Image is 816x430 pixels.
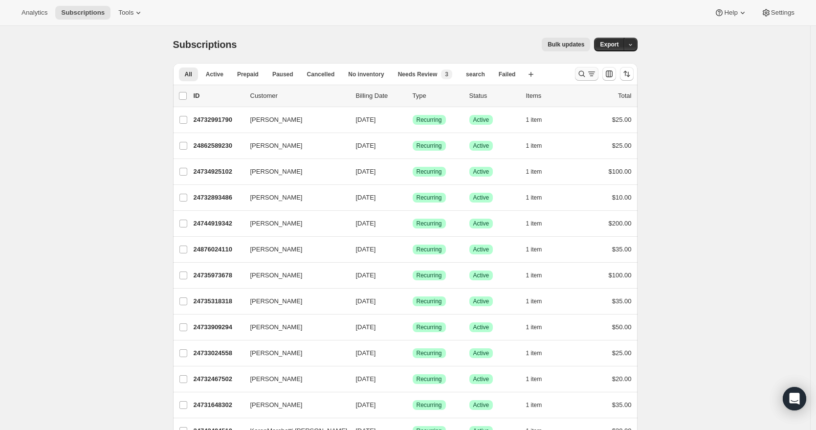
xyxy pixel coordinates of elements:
span: Recurring [417,349,442,357]
span: $25.00 [612,142,632,149]
span: [DATE] [356,375,376,383]
div: 24732991790[PERSON_NAME][DATE]SuccessRecurringSuccessActive1 item$25.00 [194,113,632,127]
div: 24732467502[PERSON_NAME][DATE]SuccessRecurringSuccessActive1 item$20.00 [194,372,632,386]
div: 24733024558[PERSON_NAME][DATE]SuccessRecurringSuccessActive1 item$25.00 [194,346,632,360]
span: $50.00 [612,323,632,331]
span: Tools [118,9,133,17]
span: [DATE] [356,401,376,408]
span: $200.00 [609,220,632,227]
span: $20.00 [612,375,632,383]
span: 1 item [526,220,542,227]
span: Active [473,375,489,383]
p: 24735318318 [194,296,243,306]
button: [PERSON_NAME] [244,164,342,180]
span: Recurring [417,272,442,279]
p: 24735973678 [194,271,243,280]
span: Recurring [417,142,442,150]
div: 24862589230[PERSON_NAME][DATE]SuccessRecurringSuccessActive1 item$25.00 [194,139,632,153]
button: 1 item [526,243,553,256]
p: 24732467502 [194,374,243,384]
span: $35.00 [612,246,632,253]
span: [PERSON_NAME] [250,245,303,254]
span: 1 item [526,323,542,331]
span: 1 item [526,194,542,202]
span: Paused [272,70,293,78]
button: 1 item [526,191,553,204]
div: IDCustomerBilling DateTypeStatusItemsTotal [194,91,632,101]
button: 1 item [526,165,553,179]
button: Export [594,38,624,51]
span: Export [600,41,618,48]
button: 1 item [526,398,553,412]
span: 1 item [526,349,542,357]
span: Bulk updates [548,41,584,48]
p: 24733024558 [194,348,243,358]
button: Analytics [16,6,53,20]
button: 1 item [526,294,553,308]
span: 3 [445,70,448,78]
div: 24735318318[PERSON_NAME][DATE]SuccessRecurringSuccessActive1 item$35.00 [194,294,632,308]
button: [PERSON_NAME] [244,112,342,128]
div: Open Intercom Messenger [783,387,806,410]
span: Active [473,401,489,409]
span: Active [473,116,489,124]
span: $35.00 [612,401,632,408]
span: [DATE] [356,323,376,331]
p: Customer [250,91,348,101]
span: 1 item [526,168,542,176]
p: 24876024110 [194,245,243,254]
span: [PERSON_NAME] [250,219,303,228]
div: 24735973678[PERSON_NAME][DATE]SuccessRecurringSuccessActive1 item$100.00 [194,269,632,282]
span: Prepaid [237,70,259,78]
span: Active [473,246,489,253]
button: 1 item [526,113,553,127]
span: Recurring [417,323,442,331]
span: [PERSON_NAME] [250,193,303,203]
button: 1 item [526,269,553,282]
span: Subscriptions [61,9,105,17]
button: [PERSON_NAME] [244,371,342,387]
span: [PERSON_NAME] [250,115,303,125]
span: [DATE] [356,194,376,201]
span: 1 item [526,297,542,305]
span: Failed [499,70,516,78]
span: [PERSON_NAME] [250,296,303,306]
span: [PERSON_NAME] [250,322,303,332]
p: Billing Date [356,91,405,101]
button: [PERSON_NAME] [244,294,342,309]
span: [DATE] [356,297,376,305]
div: 24731648302[PERSON_NAME][DATE]SuccessRecurringSuccessActive1 item$35.00 [194,398,632,412]
span: 1 item [526,401,542,409]
span: Active [473,272,489,279]
div: 24744919342[PERSON_NAME][DATE]SuccessRecurringSuccessActive1 item$200.00 [194,217,632,230]
span: [PERSON_NAME] [250,400,303,410]
span: Recurring [417,220,442,227]
span: [PERSON_NAME] [250,374,303,384]
span: search [466,70,485,78]
button: Search and filter results [575,67,598,81]
button: Tools [112,6,149,20]
span: All [185,70,192,78]
button: Subscriptions [55,6,110,20]
button: 1 item [526,320,553,334]
span: Cancelled [307,70,335,78]
span: Recurring [417,168,442,176]
span: Recurring [417,246,442,253]
button: Help [708,6,753,20]
span: [PERSON_NAME] [250,141,303,151]
span: Settings [771,9,794,17]
span: Recurring [417,116,442,124]
span: Recurring [417,401,442,409]
p: Total [618,91,631,101]
span: Active [473,323,489,331]
button: [PERSON_NAME] [244,397,342,413]
span: Analytics [22,9,47,17]
span: $25.00 [612,349,632,357]
span: Active [473,194,489,202]
button: Settings [755,6,800,20]
span: $100.00 [609,168,632,175]
button: [PERSON_NAME] [244,345,342,361]
p: 24731648302 [194,400,243,410]
span: $25.00 [612,116,632,123]
button: [PERSON_NAME] [244,216,342,231]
